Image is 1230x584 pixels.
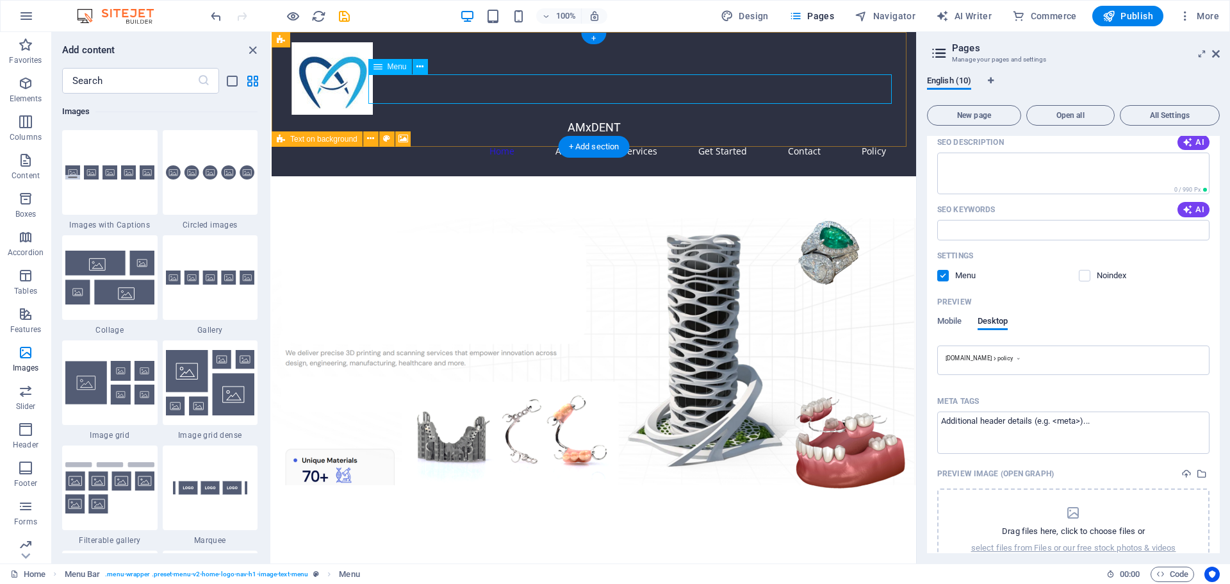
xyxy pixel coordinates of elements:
span: Pages [789,10,834,22]
h6: Add content [62,42,115,58]
span: Text on background [290,135,357,143]
span: New page [933,112,1015,119]
h6: Session time [1106,567,1140,582]
button: AI [1177,135,1209,150]
div: Collage [62,235,158,335]
img: gallery-filterable.svg [65,462,154,514]
p: Accordion [8,247,44,258]
span: policy [997,355,1013,362]
div: Image grid dense [163,340,258,440]
span: Marquee [163,535,258,546]
span: More [1179,10,1219,22]
span: Calculated pixel length in search results [1172,185,1209,194]
span: Image grid [62,430,158,440]
button: reload [311,8,326,24]
span: Click to select. Double-click to edit [339,567,359,582]
span: Publish [1103,10,1153,22]
span: Design [721,10,769,22]
span: 00 00 [1120,567,1140,582]
div: + Add section [559,136,630,158]
p: Boxes [15,209,37,219]
button: select-media [1194,466,1209,481]
span: Filterable gallery [62,535,158,546]
p: SEO Description [937,137,1004,147]
span: AI [1183,204,1204,215]
button: undo [208,8,224,24]
div: Image grid [62,340,158,440]
span: AI [1183,137,1204,147]
img: image-grid.svg [65,361,154,405]
p: This image will be shown when the website is shared on social networks [937,469,1054,479]
button: Publish [1092,6,1163,26]
p: select files from Files or our free stock photos & videos [971,542,1176,554]
span: Click to select. Double-click to edit [65,567,101,582]
textarea: Meta tags [937,412,1209,453]
div: Design (Ctrl+Alt+Y) [716,6,774,26]
h6: Images [62,104,258,119]
p: Footer [14,478,37,488]
p: Slider [16,401,36,412]
span: Menu [388,63,407,71]
span: Gallery [163,325,258,335]
p: Preview of your page in search results [937,297,972,307]
span: . menu-wrapper .preset-menu-v2-home-logo-nav-h1-image-text-menu [105,567,308,582]
p: Columns [10,132,42,142]
span: Image grid dense [163,430,258,440]
button: save [336,8,352,24]
span: Commerce [1012,10,1077,22]
img: image-grid-dense.svg [166,350,255,415]
i: Save (Ctrl+S) [337,9,352,24]
p: Enter HTML code here that will be placed inside the <head> tags of your website. Please note that... [937,396,979,406]
div: Gallery [163,235,258,335]
i: On resize automatically adjust zoom level to fit chosen device. [589,10,600,22]
p: Images [13,363,39,373]
div: Images with Captions [62,130,158,230]
div: Marquee [163,446,258,546]
p: Features [10,324,41,335]
i: This element is a customizable preset [313,571,319,578]
p: Elements [10,94,42,104]
p: Drag files here, click to choose files or [1002,526,1145,537]
span: Desktop [978,313,1008,331]
span: Navigator [855,10,915,22]
button: AI [1177,202,1209,217]
button: More [1174,6,1224,26]
nav: breadcrumb [65,567,360,582]
span: Images with Captions [62,220,158,230]
button: grid-view [245,73,260,88]
div: dropzone [971,505,1176,554]
span: English (10) [927,73,971,91]
span: [DOMAIN_NAME] [946,355,992,362]
button: close panel [245,42,260,58]
button: All Settings [1120,105,1220,126]
h6: 100% [555,8,576,24]
button: Open all [1026,105,1115,126]
span: : [1129,569,1131,579]
button: Click here to leave preview mode and continue editing [285,8,300,24]
p: Instruct search engines to exclude this page from search results. [1097,270,1138,281]
div: Filterable gallery [62,446,158,546]
p: Header [13,440,38,450]
p: Menu [955,270,997,281]
img: Editor Logo [74,8,170,24]
div: Preview [937,316,1008,340]
a: Click to cancel selection. Double-click to open Pages [10,567,45,582]
input: Search [62,68,197,94]
div: Language Tabs [927,76,1220,100]
i: Select from the file manager or choose stock photos [1197,469,1207,479]
button: Design [716,6,774,26]
span: Collage [62,325,158,335]
button: Code [1151,567,1194,582]
img: images-with-captions.svg [65,165,154,180]
span: Open all [1032,112,1109,119]
img: collage.svg [65,251,154,304]
button: Commerce [1007,6,1082,26]
button: Usercentrics [1204,567,1220,582]
span: 0 / 990 Px [1174,187,1201,193]
i: Undo: Change pages (Ctrl+Z) [209,9,224,24]
p: SEO Keywords [937,204,995,215]
p: Content [12,171,40,181]
span: All Settings [1126,112,1214,119]
span: Code [1156,567,1188,582]
h2: Pages [952,42,1220,54]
